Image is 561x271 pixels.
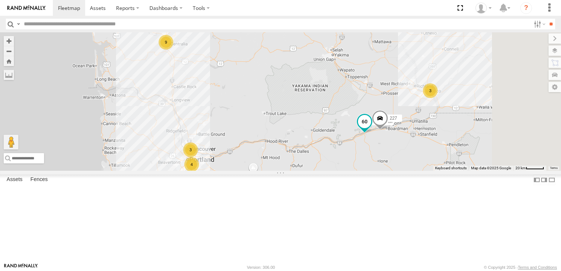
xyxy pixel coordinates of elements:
div: 3 [423,83,438,98]
button: Zoom Home [4,56,14,66]
label: Dock Summary Table to the Left [533,174,540,185]
div: © Copyright 2025 - [484,265,557,270]
div: 4 [184,157,199,172]
img: rand-logo.svg [7,6,46,11]
span: 20 km [515,166,526,170]
span: 227 [390,115,397,120]
i: ? [520,2,532,14]
label: Measure [4,70,14,80]
label: Dock Summary Table to the Right [540,174,548,185]
button: Keyboard shortcuts [435,166,467,171]
div: 3 [183,142,198,157]
div: 9 [159,35,173,50]
label: Map Settings [549,82,561,92]
div: Version: 306.00 [247,265,275,270]
span: Map data ©2025 Google [471,166,511,170]
label: Hide Summary Table [548,174,555,185]
button: Drag Pegman onto the map to open Street View [4,135,18,149]
a: Terms [550,166,558,169]
label: Fences [27,175,51,185]
label: Search Query [15,19,21,29]
label: Assets [3,175,26,185]
button: Zoom out [4,46,14,56]
a: Terms and Conditions [518,265,557,270]
div: Heidi Drysdale [473,3,494,14]
a: Visit our Website [4,264,38,271]
button: Zoom in [4,36,14,46]
label: Search Filter Options [531,19,547,29]
button: Map Scale: 20 km per 46 pixels [513,166,546,171]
